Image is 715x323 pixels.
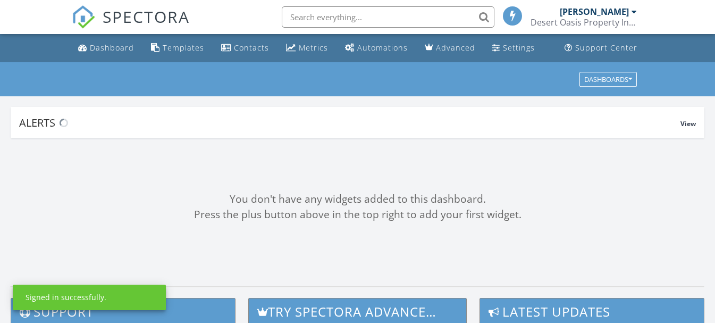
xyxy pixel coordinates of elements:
a: Templates [147,38,208,58]
div: Automations [357,43,408,53]
a: Automations (Basic) [341,38,412,58]
a: Advanced [420,38,480,58]
div: Signed in successfully. [26,292,106,303]
div: [PERSON_NAME] [560,6,629,17]
div: Press the plus button above in the top right to add your first widget. [11,207,704,222]
img: The Best Home Inspection Software - Spectora [72,5,95,29]
a: Contacts [217,38,273,58]
a: SPECTORA [72,14,190,37]
div: Dashboard [90,43,134,53]
div: Templates [163,43,204,53]
div: Alerts [19,115,680,130]
a: Dashboard [74,38,138,58]
a: Support Center [560,38,642,58]
div: Settings [503,43,535,53]
div: Desert Oasis Property Inspections [531,17,637,28]
span: SPECTORA [103,5,190,28]
div: Dashboards [584,76,632,83]
button: Dashboards [579,72,637,87]
a: Metrics [282,38,332,58]
input: Search everything... [282,6,494,28]
div: You don't have any widgets added to this dashboard. [11,192,704,207]
div: Metrics [299,43,328,53]
a: Settings [488,38,539,58]
span: View [680,119,696,128]
div: Support Center [575,43,637,53]
div: Advanced [436,43,475,53]
div: Contacts [234,43,269,53]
